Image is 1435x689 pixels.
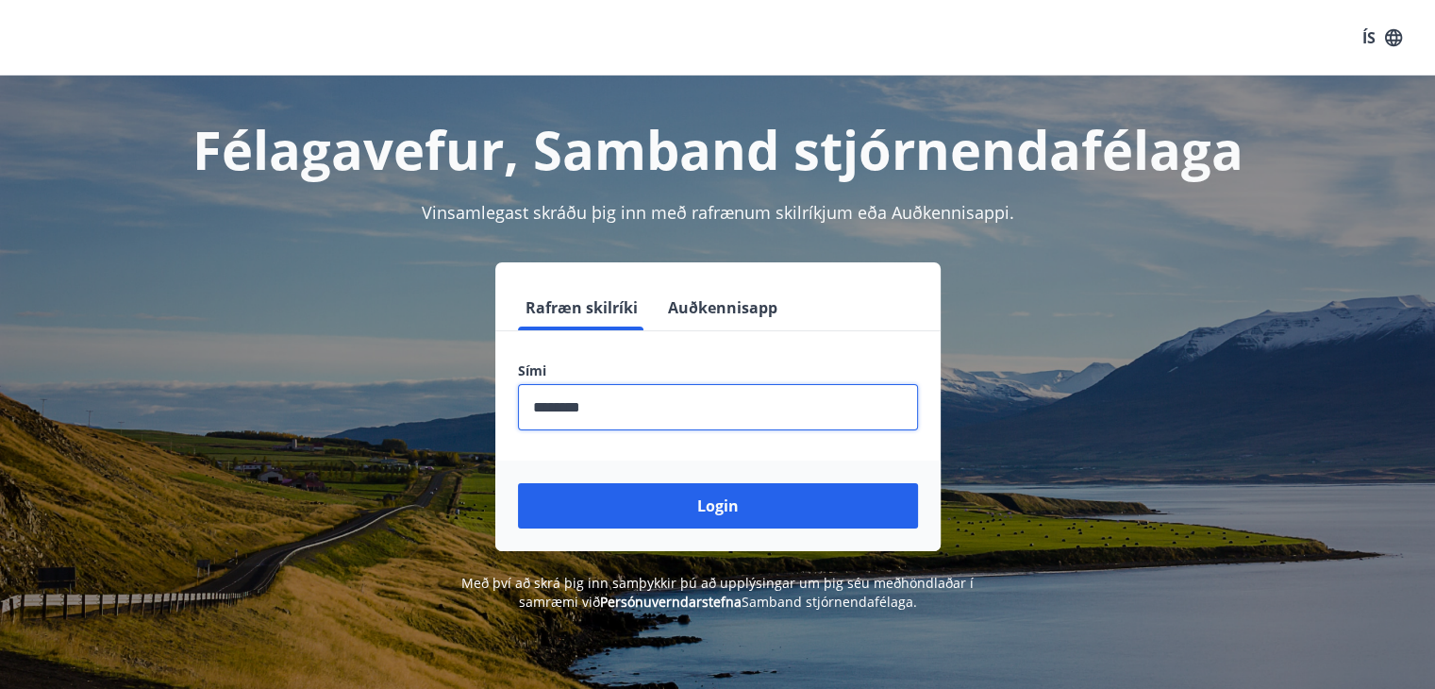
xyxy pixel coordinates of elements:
span: Vinsamlegast skráðu þig inn með rafrænum skilríkjum eða Auðkennisappi. [422,201,1014,224]
button: Login [518,483,918,529]
label: Sími [518,361,918,380]
span: Með því að skrá þig inn samþykkir þú að upplýsingar um þig séu meðhöndlaðar í samræmi við Samband... [461,574,974,611]
button: ÍS [1352,21,1412,55]
a: Persónuverndarstefna [600,593,742,611]
h1: Félagavefur, Samband stjórnendafélaga [61,113,1375,185]
button: Auðkennisapp [660,285,785,330]
button: Rafræn skilríki [518,285,645,330]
